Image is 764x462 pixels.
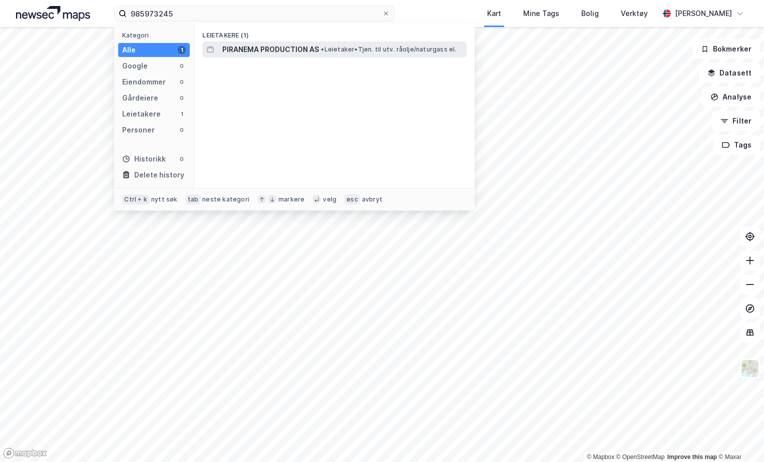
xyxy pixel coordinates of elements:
[178,62,186,70] div: 0
[194,23,475,41] div: Leietakere (1)
[740,359,759,378] img: Z
[122,60,148,72] div: Google
[151,195,178,203] div: nytt søk
[714,414,764,462] iframe: Chat Widget
[178,94,186,102] div: 0
[323,195,336,203] div: velg
[487,7,501,19] div: Kart
[178,126,186,134] div: 0
[134,169,184,181] div: Delete history
[178,78,186,86] div: 0
[278,195,304,203] div: markere
[712,111,760,131] button: Filter
[122,108,161,120] div: Leietakere
[713,135,760,155] button: Tags
[127,6,382,21] input: Søk på adresse, matrikkel, gårdeiere, leietakere eller personer
[122,153,166,165] div: Historikk
[675,7,732,19] div: [PERSON_NAME]
[581,7,599,19] div: Bolig
[621,7,648,19] div: Verktøy
[702,87,760,107] button: Analyse
[122,76,166,88] div: Eiendommer
[321,45,324,53] span: •
[16,6,90,21] img: logo.a4113a55bc3d86da70a041830d287a7e.svg
[178,155,186,163] div: 0
[362,195,383,203] div: avbryt
[202,195,249,203] div: neste kategori
[699,63,760,83] button: Datasett
[692,39,760,59] button: Bokmerker
[321,45,456,53] span: Leietaker • Tjen. til utv. råolje/naturgass el.
[587,453,614,460] a: Mapbox
[3,447,47,459] a: Mapbox homepage
[122,44,136,56] div: Alle
[186,194,201,204] div: tab
[344,194,360,204] div: esc
[122,194,149,204] div: Ctrl + k
[178,110,186,118] div: 1
[122,31,190,39] div: Kategori
[122,92,158,104] div: Gårdeiere
[178,46,186,54] div: 1
[122,124,155,136] div: Personer
[616,453,665,460] a: OpenStreetMap
[222,43,319,55] span: PIRANEMA PRODUCTION AS
[667,453,717,460] a: Improve this map
[523,7,559,19] div: Mine Tags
